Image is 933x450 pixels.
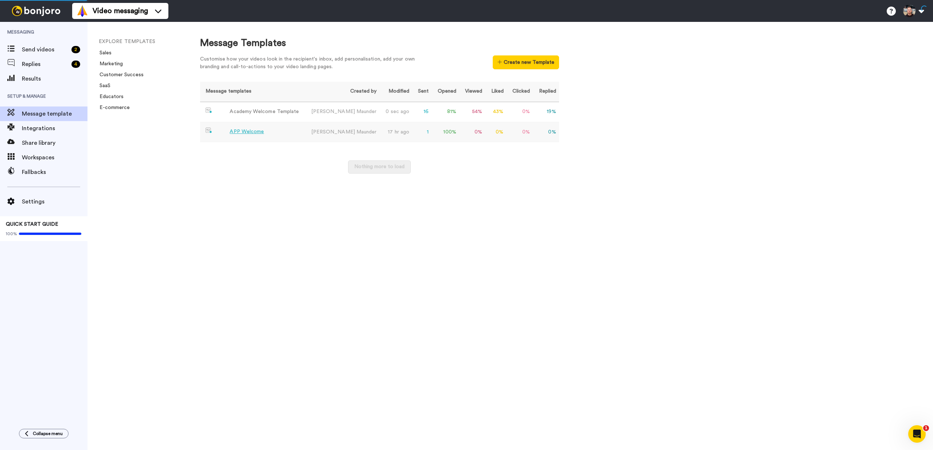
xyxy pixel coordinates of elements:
[507,82,533,102] th: Clicked
[200,55,426,71] div: Customise how your videos look in the recipient's inbox, add personalisation, add your own brandi...
[95,50,112,55] a: Sales
[95,61,123,66] a: Marketing
[432,122,459,142] td: 100 %
[206,128,212,133] img: nextgen-template.svg
[22,109,87,118] span: Message template
[412,82,432,102] th: Sent
[230,108,299,116] div: Academy Welcome Template
[485,122,506,142] td: 0 %
[533,122,559,142] td: 0 %
[507,102,533,122] td: 0 %
[379,122,412,142] td: 17 hr ago
[206,108,212,113] img: nextgen-template.svg
[432,102,459,122] td: 81 %
[22,168,87,176] span: Fallbacks
[459,102,485,122] td: 54 %
[533,102,559,122] td: 19 %
[485,82,506,102] th: Liked
[304,102,379,122] td: [PERSON_NAME]
[22,139,87,147] span: Share library
[356,109,377,114] span: Maunder
[22,124,87,133] span: Integrations
[33,431,63,437] span: Collapse menu
[533,82,559,102] th: Replied
[304,122,379,142] td: [PERSON_NAME]
[6,222,58,227] span: QUICK START GUIDE
[379,102,412,122] td: 0 sec ago
[432,82,459,102] th: Opened
[22,197,87,206] span: Settings
[412,102,432,122] td: 16
[507,122,533,142] td: 0 %
[459,122,485,142] td: 0 %
[22,153,87,162] span: Workspaces
[230,128,264,136] div: APP Welcome
[95,83,110,88] a: SaaS
[493,55,559,69] button: Create new Template
[200,36,559,50] div: Message Templates
[348,160,411,174] button: Nothing more to load
[200,82,304,102] th: Message templates
[19,429,69,438] button: Collapse menu
[95,105,130,110] a: E-commerce
[6,231,17,237] span: 100%
[99,38,197,46] li: EXPLORE TEMPLATES
[95,94,124,99] a: Educators
[459,82,485,102] th: Viewed
[379,82,412,102] th: Modified
[22,74,87,83] span: Results
[9,6,63,16] img: bj-logo-header-white.svg
[923,425,929,431] span: 1
[356,129,377,135] span: Maunder
[412,122,432,142] td: 1
[93,6,148,16] span: Video messaging
[908,425,926,443] iframe: Intercom live chat
[22,60,69,69] span: Replies
[304,82,379,102] th: Created by
[22,45,69,54] span: Send videos
[77,5,88,17] img: vm-color.svg
[485,102,506,122] td: 43 %
[95,72,144,77] a: Customer Success
[71,61,80,68] div: 4
[71,46,80,53] div: 2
